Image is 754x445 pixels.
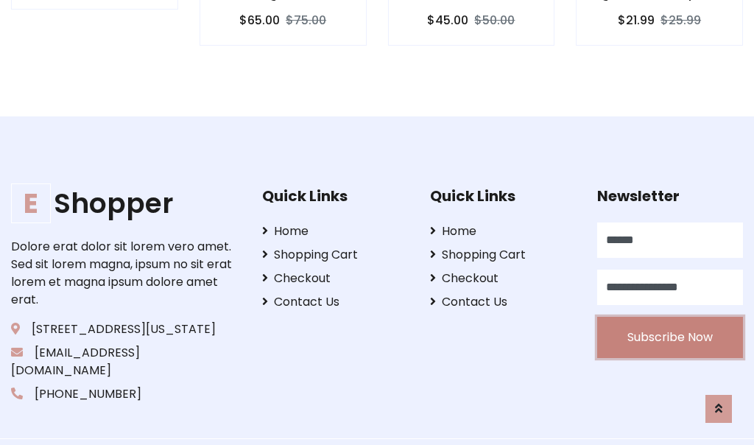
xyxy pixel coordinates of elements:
del: $50.00 [474,12,515,29]
h6: $21.99 [618,13,655,27]
a: Checkout [430,270,576,287]
h6: $65.00 [239,13,280,27]
a: Contact Us [262,293,408,311]
a: Shopping Cart [262,246,408,264]
button: Subscribe Now [597,317,743,358]
h5: Quick Links [430,187,576,205]
h6: $45.00 [427,13,468,27]
h1: Shopper [11,187,239,220]
a: Home [262,222,408,240]
a: Home [430,222,576,240]
p: [EMAIL_ADDRESS][DOMAIN_NAME] [11,344,239,379]
del: $75.00 [286,12,326,29]
a: Contact Us [430,293,576,311]
a: Checkout [262,270,408,287]
del: $25.99 [660,12,701,29]
p: Dolore erat dolor sit lorem vero amet. Sed sit lorem magna, ipsum no sit erat lorem et magna ipsu... [11,238,239,309]
p: [PHONE_NUMBER] [11,385,239,403]
p: [STREET_ADDRESS][US_STATE] [11,320,239,338]
h5: Quick Links [262,187,408,205]
h5: Newsletter [597,187,743,205]
a: EShopper [11,187,239,220]
a: Shopping Cart [430,246,576,264]
span: E [11,183,51,223]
